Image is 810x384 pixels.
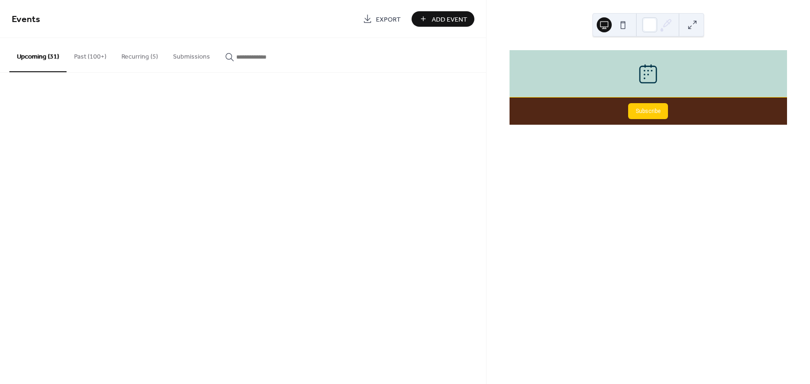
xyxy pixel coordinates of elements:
[376,15,401,24] span: Export
[67,38,114,71] button: Past (100+)
[432,15,467,24] span: Add Event
[412,11,474,27] button: Add Event
[9,38,67,72] button: Upcoming (31)
[165,38,217,71] button: Submissions
[628,103,668,119] button: Subscribe
[356,11,408,27] a: Export
[12,10,40,29] span: Events
[114,38,165,71] button: Recurring (5)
